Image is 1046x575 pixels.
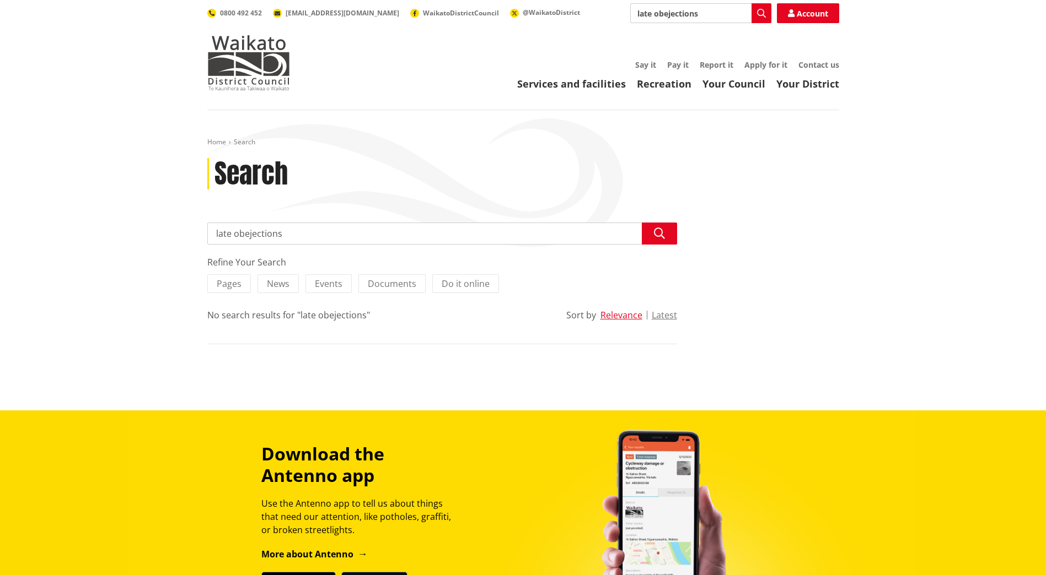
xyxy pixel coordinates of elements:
[315,278,342,290] span: Events
[286,8,399,18] span: [EMAIL_ADDRESS][DOMAIN_NAME]
[273,8,399,18] a: [EMAIL_ADDRESS][DOMAIN_NAME]
[630,3,771,23] input: Search input
[510,8,580,17] a: @WaikatoDistrict
[207,308,370,322] div: No search results for "late obejections"
[267,278,289,290] span: News
[744,59,787,70] a: Apply for it
[702,77,765,90] a: Your Council
[523,8,580,17] span: @WaikatoDistrict
[220,8,262,18] span: 0800 492 452
[667,59,689,70] a: Pay it
[207,223,677,245] input: Search input
[261,548,368,560] a: More about Antenno
[214,158,288,190] h1: Search
[798,59,839,70] a: Contact us
[566,308,596,322] div: Sort by
[423,8,499,18] span: WaikatoDistrictCouncil
[635,59,656,70] a: Say it
[217,278,242,290] span: Pages
[637,77,691,90] a: Recreation
[207,35,290,90] img: Waikato District Council - Te Kaunihera aa Takiwaa o Waikato
[234,137,255,147] span: Search
[517,77,626,90] a: Services and facilities
[207,137,226,147] a: Home
[261,497,461,536] p: Use the Antenno app to tell us about things that need our attention, like potholes, graffiti, or ...
[410,8,499,18] a: WaikatoDistrictCouncil
[700,59,733,70] a: Report it
[368,278,416,290] span: Documents
[261,443,461,486] h3: Download the Antenno app
[652,310,677,320] button: Latest
[207,138,839,147] nav: breadcrumb
[207,256,677,269] div: Refine Your Search
[776,77,839,90] a: Your District
[600,310,642,320] button: Relevance
[442,278,490,290] span: Do it online
[777,3,839,23] a: Account
[207,8,262,18] a: 0800 492 452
